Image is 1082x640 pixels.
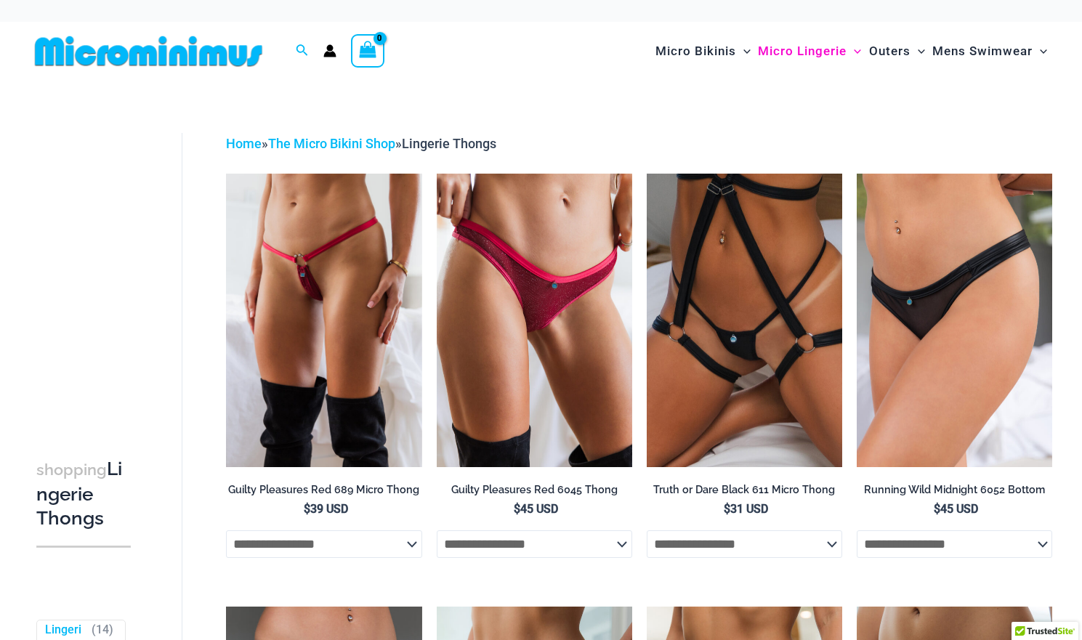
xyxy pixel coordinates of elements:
[911,33,925,70] span: Menu Toggle
[652,29,754,73] a: Micro BikinisMenu ToggleMenu Toggle
[857,483,1052,497] h2: Running Wild Midnight 6052 Bottom
[1033,33,1047,70] span: Menu Toggle
[934,502,978,516] bdi: 45 USD
[226,483,421,502] a: Guilty Pleasures Red 689 Micro Thong
[36,461,107,479] span: shopping
[647,174,842,467] img: Truth or Dare Black Micro 02
[36,457,131,531] h3: Lingerie Thongs
[857,483,1052,502] a: Running Wild Midnight 6052 Bottom
[36,121,167,412] iframe: TrustedSite Certified
[96,623,109,636] span: 14
[650,27,1053,76] nav: Site Navigation
[857,174,1052,467] a: Running Wild Midnight 6052 Bottom 01Running Wild Midnight 1052 Top 6052 Bottom 05Running Wild Mid...
[865,29,929,73] a: OutersMenu ToggleMenu Toggle
[758,33,847,70] span: Micro Lingerie
[655,33,736,70] span: Micro Bikinis
[323,44,336,57] a: Account icon link
[296,42,309,60] a: Search icon link
[736,33,751,70] span: Menu Toggle
[929,29,1051,73] a: Mens SwimwearMenu ToggleMenu Toggle
[226,174,421,467] img: Guilty Pleasures Red 689 Micro 01
[724,502,730,516] span: $
[304,502,348,516] bdi: 39 USD
[226,174,421,467] a: Guilty Pleasures Red 689 Micro 01Guilty Pleasures Red 689 Micro 02Guilty Pleasures Red 689 Micro 02
[647,483,842,502] a: Truth or Dare Black 611 Micro Thong
[226,483,421,497] h2: Guilty Pleasures Red 689 Micro Thong
[437,483,632,502] a: Guilty Pleasures Red 6045 Thong
[934,502,940,516] span: $
[29,35,268,68] img: MM SHOP LOGO FLAT
[226,136,262,151] a: Home
[437,483,632,497] h2: Guilty Pleasures Red 6045 Thong
[754,29,865,73] a: Micro LingerieMenu ToggleMenu Toggle
[869,33,911,70] span: Outers
[647,174,842,467] a: Truth or Dare Black Micro 02Truth or Dare Black 1905 Bodysuit 611 Micro 12Truth or Dare Black 190...
[304,502,310,516] span: $
[437,174,632,467] img: Guilty Pleasures Red 6045 Thong 01
[932,33,1033,70] span: Mens Swimwear
[857,174,1052,467] img: Running Wild Midnight 6052 Bottom 01
[514,502,520,516] span: $
[351,34,384,68] a: View Shopping Cart, empty
[268,136,395,151] a: The Micro Bikini Shop
[724,502,768,516] bdi: 31 USD
[402,136,496,151] span: Lingerie Thongs
[226,136,496,151] span: » »
[647,483,842,497] h2: Truth or Dare Black 611 Micro Thong
[514,502,558,516] bdi: 45 USD
[437,174,632,467] a: Guilty Pleasures Red 6045 Thong 01Guilty Pleasures Red 6045 Thong 02Guilty Pleasures Red 6045 Tho...
[847,33,861,70] span: Menu Toggle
